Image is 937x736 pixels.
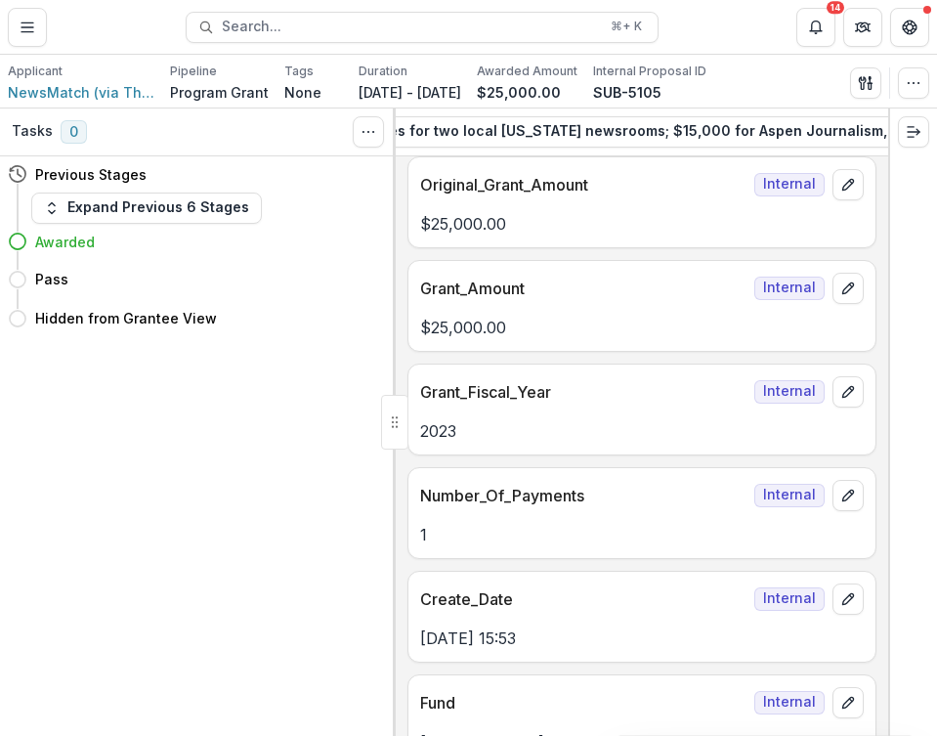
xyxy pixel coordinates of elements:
[359,82,461,103] p: [DATE] - [DATE]
[832,584,864,615] button: edit
[8,63,63,80] p: Applicant
[420,523,864,546] p: 1
[754,587,825,611] span: Internal
[898,116,929,148] button: Expand right
[754,484,825,507] span: Internal
[832,687,864,718] button: edit
[754,380,825,404] span: Internal
[754,691,825,714] span: Internal
[35,308,217,328] h4: Hidden from Grantee View
[170,82,269,103] p: Program Grant
[186,12,659,43] button: Search...
[420,627,864,650] p: [DATE] 15:53
[353,116,384,148] button: Toggle View Cancelled Tasks
[222,19,599,35] span: Search...
[420,212,864,236] p: $25,000.00
[31,193,262,224] button: Expand Previous 6 Stages
[35,232,95,252] h4: Awarded
[61,120,87,144] span: 0
[832,169,864,200] button: edit
[420,173,746,196] p: Original_Grant_Amount
[420,380,746,404] p: Grant_Fiscal_Year
[284,63,314,80] p: Tags
[843,8,882,47] button: Partners
[607,16,646,37] div: ⌘ + K
[420,587,746,611] p: Create_Date
[593,82,661,103] p: SUB-5105
[832,480,864,511] button: edit
[420,691,746,714] p: Fund
[754,173,825,196] span: Internal
[827,1,844,15] div: 14
[890,8,929,47] button: Get Help
[170,63,217,80] p: Pipeline
[359,63,407,80] p: Duration
[796,8,835,47] button: Notifications
[477,63,577,80] p: Awarded Amount
[420,316,864,339] p: $25,000.00
[8,8,47,47] button: Toggle Menu
[420,484,746,507] p: Number_Of_Payments
[477,82,561,103] p: $25,000.00
[12,123,53,140] h3: Tasks
[832,376,864,408] button: edit
[35,164,147,185] h4: Previous Stages
[593,63,706,80] p: Internal Proposal ID
[420,277,746,300] p: Grant_Amount
[35,269,68,289] h4: Pass
[284,82,321,103] p: None
[754,277,825,300] span: Internal
[8,82,154,103] a: NewsMatch (via The Miami Foundation)
[420,419,864,443] p: 2023
[832,273,864,304] button: edit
